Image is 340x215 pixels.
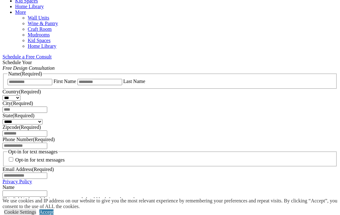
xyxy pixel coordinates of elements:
em: Free Design Consultation [3,65,55,71]
span: (Required) [19,124,41,130]
span: (Required) [33,137,54,142]
a: Home Library [15,4,44,9]
a: More menu text will display only on big screen [15,9,26,15]
legend: Opt-in for text messages [8,149,58,155]
a: Craft Room [28,26,52,32]
label: Opt-in for text messages [15,157,65,163]
a: Kid Spaces [28,38,50,43]
label: State [3,113,34,118]
a: Mudrooms [28,32,50,37]
label: Zipcode [3,124,41,130]
a: Accept [39,209,54,215]
label: City [3,101,33,106]
a: Home Library [28,43,56,49]
label: Last Name [123,79,145,84]
label: First Name [54,79,76,84]
a: Wine & Pantry [28,21,58,26]
a: Cookie Settings [4,209,36,215]
a: Schedule a Free Consult (opens a dropdown menu) [3,54,52,59]
span: (Required) [13,113,34,118]
legend: Name [8,71,43,77]
span: (Required) [20,71,42,76]
span: Schedule Your [3,60,55,71]
span: (Required) [32,167,54,172]
div: We use cookies and IP address on our website to give you the most relevant experience by remember... [3,198,340,209]
a: Wall Units [28,15,49,20]
label: Email Address [3,167,54,172]
a: Privacy Policy [3,179,32,184]
label: Country [3,89,41,94]
label: Name [3,185,14,190]
span: (Required) [19,89,41,94]
div: This field is for validation purposes and should be left unchanged. [3,197,337,202]
label: Phone Number [3,137,55,142]
span: (Required) [11,101,33,106]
